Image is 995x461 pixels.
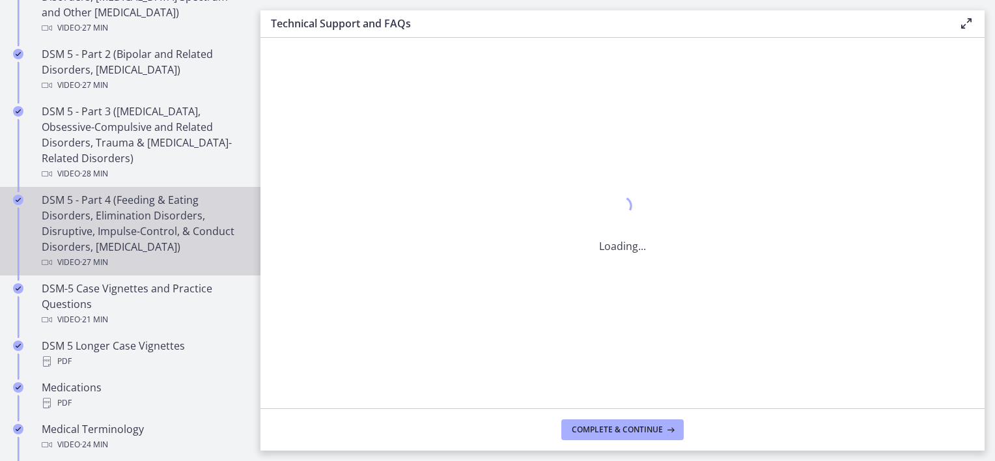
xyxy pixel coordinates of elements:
div: Video [42,312,245,328]
div: Video [42,166,245,182]
div: Video [42,437,245,453]
span: · 21 min [80,312,108,328]
span: · 27 min [80,20,108,36]
div: Medical Terminology [42,421,245,453]
i: Completed [13,49,23,59]
i: Completed [13,424,23,434]
span: · 27 min [80,255,108,270]
i: Completed [13,283,23,294]
div: DSM-5 Case Vignettes and Practice Questions [42,281,245,328]
span: · 27 min [80,77,108,93]
div: DSM 5 - Part 3 ([MEDICAL_DATA], Obsessive-Compulsive and Related Disorders, Trauma & [MEDICAL_DAT... [42,104,245,182]
div: PDF [42,395,245,411]
i: Completed [13,106,23,117]
span: · 24 min [80,437,108,453]
span: · 28 min [80,166,108,182]
span: Complete & continue [572,425,663,435]
i: Completed [13,341,23,351]
div: Video [42,255,245,270]
i: Completed [13,195,23,205]
p: Loading... [599,238,646,254]
div: DSM 5 Longer Case Vignettes [42,338,245,369]
button: Complete & continue [561,419,684,440]
h3: Technical Support and FAQs [271,16,938,31]
div: Medications [42,380,245,411]
div: PDF [42,354,245,369]
div: 1 [599,193,646,223]
div: Video [42,20,245,36]
i: Completed [13,382,23,393]
div: DSM 5 - Part 4 (Feeding & Eating Disorders, Elimination Disorders, Disruptive, Impulse-Control, &... [42,192,245,270]
div: Video [42,77,245,93]
div: DSM 5 - Part 2 (Bipolar and Related Disorders, [MEDICAL_DATA]) [42,46,245,93]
